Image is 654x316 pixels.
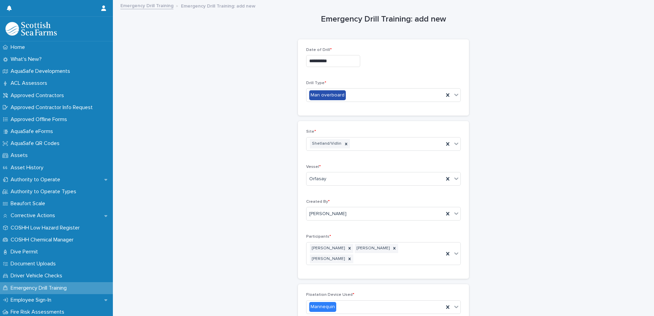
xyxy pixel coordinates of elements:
[309,175,326,183] span: Orfasay
[8,176,66,183] p: Authority to Operate
[306,130,316,134] span: Site
[8,104,98,111] p: Approved Contractor Info Request
[8,249,43,255] p: Dive Permit
[309,210,346,218] span: [PERSON_NAME]
[310,254,346,264] div: [PERSON_NAME]
[306,48,332,52] span: Date of Drill
[5,22,57,36] img: bPIBxiqnSb2ggTQWdOVV
[306,293,354,297] span: Floatation Device Used
[310,244,346,253] div: [PERSON_NAME]
[8,128,58,135] p: AquaSafe eForms
[355,244,391,253] div: [PERSON_NAME]
[8,80,53,87] p: ACL Assessors
[120,1,173,9] a: Emergency Drill Training
[309,302,336,312] div: Mannequin
[181,2,256,9] p: Emergency Drill Training: add new
[306,165,321,169] span: Vessel
[8,237,79,243] p: COSHH Chemical Manager
[8,225,85,231] p: COSHH Low Hazard Register
[8,140,65,147] p: AquaSafe QR Codes
[8,68,76,75] p: AquaSafe Developments
[306,81,326,85] span: Drill Type
[8,188,82,195] p: Authority to Operate Types
[8,309,70,315] p: Fire Risk Assessments
[8,164,49,171] p: Asset History
[8,92,69,99] p: Approved Contractors
[306,200,330,204] span: Created By
[298,14,469,24] h1: Emergency Drill Training: add new
[8,44,30,51] p: Home
[309,90,346,100] div: Man overboard
[8,285,72,291] p: Emergency Drill Training
[8,297,57,303] p: Employee Sign-In
[8,212,61,219] p: Corrective Actions
[8,152,33,159] p: Assets
[306,235,331,239] span: Participants
[8,116,73,123] p: Approved Offline Forms
[310,139,342,148] div: Shetland/Vidlin
[8,273,68,279] p: Driver Vehicle Checks
[8,200,51,207] p: Beaufort Scale
[8,56,47,63] p: What's New?
[8,261,61,267] p: Document Uploads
